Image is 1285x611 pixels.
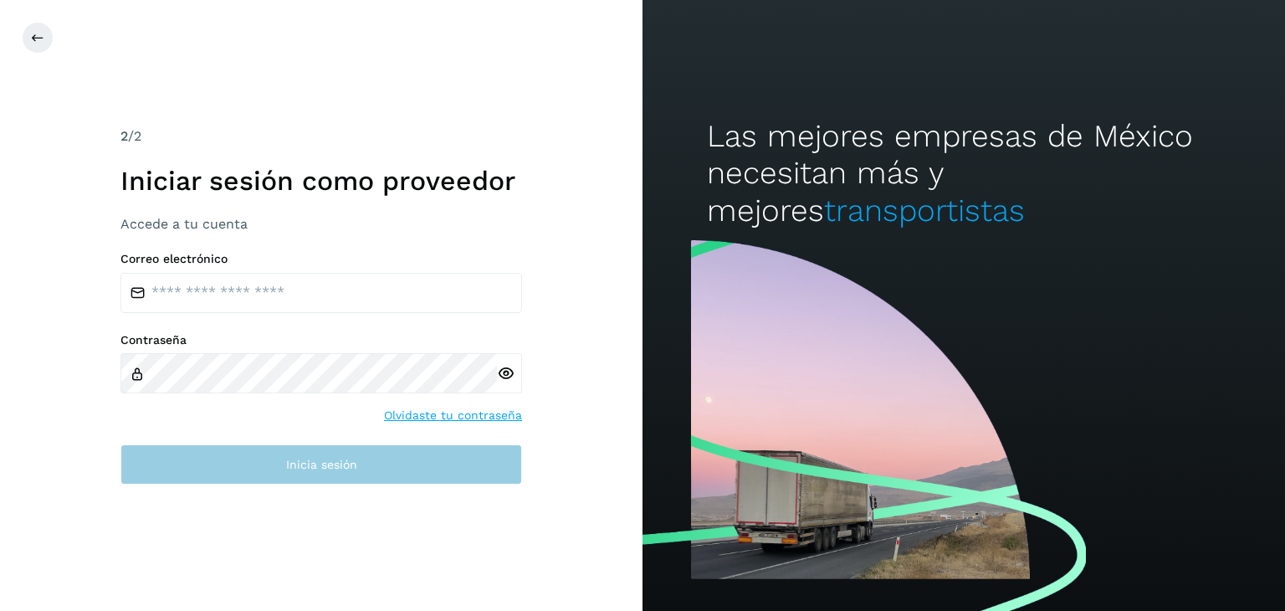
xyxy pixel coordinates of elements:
label: Contraseña [120,333,522,347]
button: Inicia sesión [120,444,522,485]
h2: Las mejores empresas de México necesitan más y mejores [707,118,1221,229]
div: /2 [120,126,522,146]
span: Inicia sesión [286,459,357,470]
span: transportistas [824,193,1025,228]
h3: Accede a tu cuenta [120,216,522,232]
a: Olvidaste tu contraseña [384,407,522,424]
span: 2 [120,128,128,144]
label: Correo electrónico [120,252,522,266]
h1: Iniciar sesión como proveedor [120,165,522,197]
